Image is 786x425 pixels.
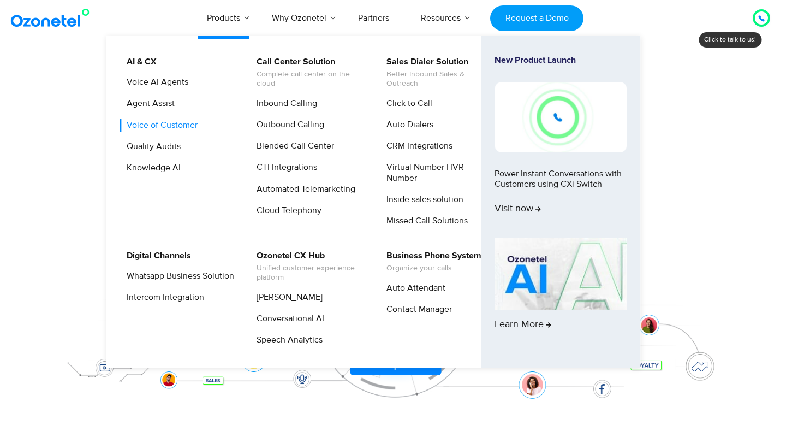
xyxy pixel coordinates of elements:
a: Voice AI Agents [120,75,190,89]
a: CTI Integrations [249,161,319,174]
img: New-Project-17.png [495,82,627,152]
a: Missed Call Solutions [379,214,469,228]
a: CRM Integrations [379,139,454,153]
a: Sales Dialer SolutionBetter Inbound Sales & Outreach [379,55,496,90]
a: Automated Telemarketing [249,182,357,196]
a: Business Phone SystemOrganize your calls [379,249,483,275]
a: Ozonetel CX HubUnified customer experience platform [249,249,366,284]
a: Speech Analytics [249,333,324,347]
a: Outbound Calling [249,118,326,132]
span: Organize your calls [386,264,481,273]
a: Digital Channels [120,249,193,263]
span: Complete call center on the cloud [257,70,364,88]
a: Agent Assist [120,97,176,110]
span: Better Inbound Sales & Outreach [386,70,494,88]
a: Cloud Telephony [249,204,323,217]
a: Inside sales solution [379,193,465,206]
div: Orchestrate Intelligent [52,69,734,104]
a: New Product LaunchPower Instant Conversations with Customers using CXi SwitchVisit now [495,55,627,234]
a: Inbound Calling [249,97,319,110]
a: Contact Manager [379,303,454,316]
a: Auto Attendant [379,281,447,295]
a: Click to Call [379,97,434,110]
a: Learn More [495,238,627,350]
img: AI [495,238,627,310]
a: Request a Demo [490,5,583,31]
a: Call Center SolutionComplete call center on the cloud [249,55,366,90]
div: Turn every conversation into a growth engine for your enterprise. [52,151,734,163]
a: Quality Audits [120,140,182,154]
span: Learn More [495,319,551,331]
a: AI & CX [120,55,158,69]
span: Visit now [495,203,541,215]
a: Blended Call Center [249,139,336,153]
a: Whatsapp Business Solution [120,269,236,283]
a: Auto Dialers [379,118,435,132]
a: Intercom Integration [120,291,206,304]
div: Customer Experiences [52,98,734,150]
a: Conversational AI [249,312,326,326]
a: Voice of Customer [120,119,199,132]
a: [PERSON_NAME] [249,291,324,304]
a: Virtual Number | IVR Number [379,161,496,185]
a: Knowledge AI [120,161,182,175]
span: Unified customer experience platform [257,264,364,282]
